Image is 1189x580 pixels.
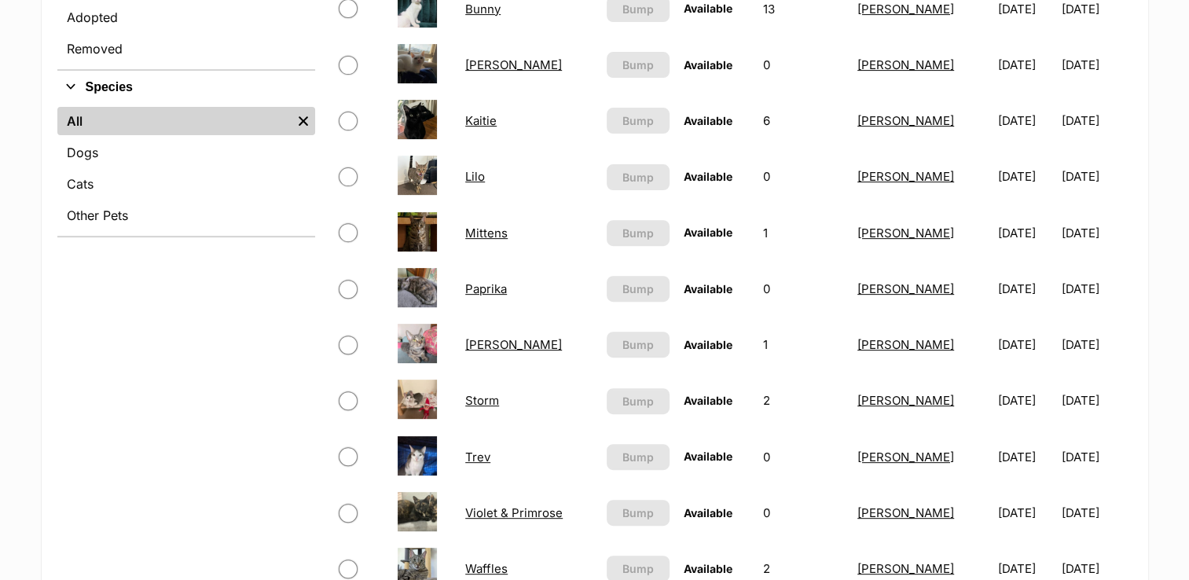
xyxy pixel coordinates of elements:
td: [DATE] [991,430,1060,484]
a: [PERSON_NAME] [857,281,954,296]
td: [DATE] [1062,486,1131,540]
button: Bump [607,332,670,358]
span: Available [684,394,732,407]
span: Available [684,506,732,519]
td: [DATE] [991,206,1060,260]
a: [PERSON_NAME] [465,337,562,352]
td: [DATE] [991,486,1060,540]
td: 0 [757,38,850,92]
a: Dogs [57,138,315,167]
a: Paprika [465,281,507,296]
a: Removed [57,35,315,63]
td: [DATE] [991,38,1060,92]
span: Available [684,2,732,15]
span: Available [684,226,732,239]
a: Adopted [57,3,315,31]
a: [PERSON_NAME] [857,505,954,520]
a: Lilo [465,169,485,184]
button: Species [57,77,315,97]
button: Bump [607,108,670,134]
a: Bunny [465,2,501,17]
a: [PERSON_NAME] [857,169,954,184]
a: Waffles [465,561,508,576]
a: [PERSON_NAME] [857,561,954,576]
button: Bump [607,500,670,526]
td: [DATE] [1062,38,1131,92]
span: Bump [622,225,654,241]
span: Available [684,58,732,72]
a: [PERSON_NAME] [857,226,954,240]
td: [DATE] [1062,262,1131,316]
a: Storm [465,393,499,408]
td: [DATE] [1062,206,1131,260]
span: Available [684,338,732,351]
td: 1 [757,206,850,260]
a: Mittens [465,226,508,240]
span: Available [684,282,732,296]
td: [DATE] [1062,373,1131,428]
span: Bump [622,112,654,129]
span: Bump [622,449,654,465]
span: Bump [622,393,654,409]
td: 0 [757,430,850,484]
span: Available [684,114,732,127]
td: 2 [757,373,850,428]
a: Kaitie [465,113,497,128]
td: [DATE] [991,149,1060,204]
a: [PERSON_NAME] [857,2,954,17]
span: Available [684,450,732,463]
a: [PERSON_NAME] [857,113,954,128]
a: [PERSON_NAME] [857,337,954,352]
img: Mittens [398,212,437,251]
span: Available [684,170,732,183]
td: 1 [757,318,850,372]
td: 0 [757,149,850,204]
span: Bump [622,281,654,297]
td: 0 [757,486,850,540]
a: Trev [465,450,490,464]
span: Bump [622,57,654,73]
a: Cats [57,170,315,198]
span: Bump [622,336,654,353]
a: [PERSON_NAME] [465,57,562,72]
button: Bump [607,220,670,246]
div: Species [57,104,315,236]
a: Other Pets [57,201,315,229]
button: Bump [607,276,670,302]
img: Kaitie [398,100,437,139]
a: Remove filter [292,107,315,135]
span: Bump [622,560,654,577]
td: [DATE] [1062,94,1131,148]
img: Lilo [398,156,437,195]
td: [DATE] [1062,430,1131,484]
td: [DATE] [991,94,1060,148]
td: [DATE] [991,373,1060,428]
a: [PERSON_NAME] [857,450,954,464]
button: Bump [607,52,670,78]
a: [PERSON_NAME] [857,393,954,408]
a: All [57,107,292,135]
button: Bump [607,388,670,414]
a: [PERSON_NAME] [857,57,954,72]
td: [DATE] [1062,318,1131,372]
span: Available [684,562,732,575]
a: Violet & Primrose [465,505,563,520]
td: 6 [757,94,850,148]
td: [DATE] [991,262,1060,316]
button: Bump [607,164,670,190]
span: Bump [622,505,654,521]
span: Bump [622,1,654,17]
span: Bump [622,169,654,185]
button: Bump [607,444,670,470]
td: 0 [757,262,850,316]
td: [DATE] [991,318,1060,372]
td: [DATE] [1062,149,1131,204]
